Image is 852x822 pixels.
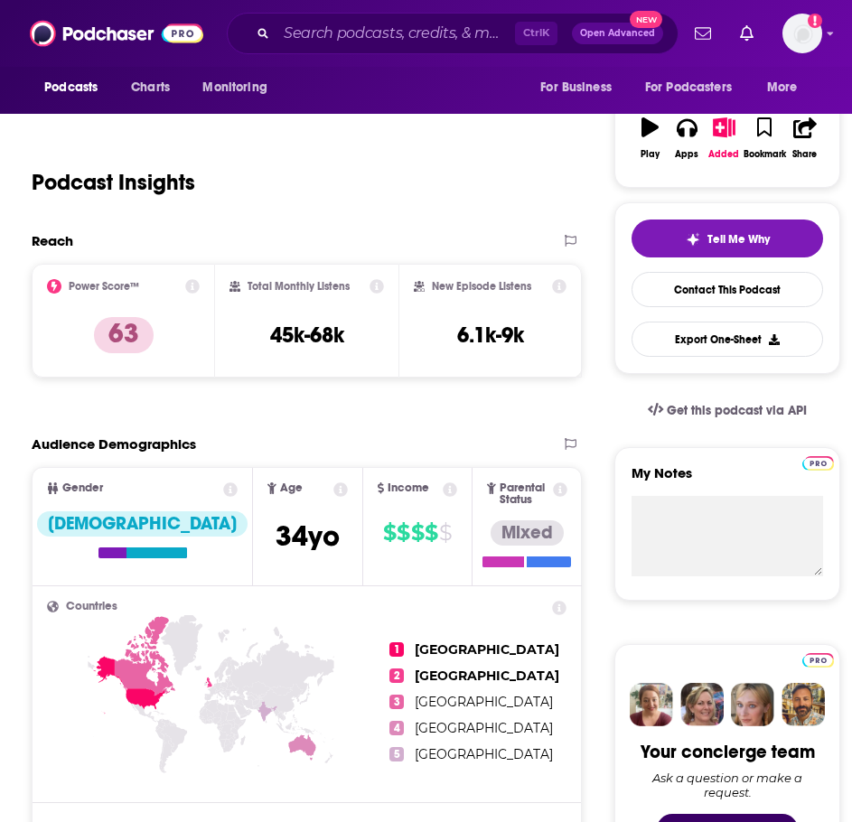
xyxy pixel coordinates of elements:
button: Apps [669,106,706,171]
button: Added [706,106,743,171]
img: Barbara Profile [680,683,724,726]
img: User Profile [782,14,822,53]
span: Gender [62,482,103,494]
img: Podchaser Pro [802,653,834,668]
a: Pro website [802,650,834,668]
h3: 6.1k-9k [457,322,524,349]
button: Open AdvancedNew [572,23,663,44]
h1: Podcast Insights [32,169,195,196]
span: $ [439,518,452,547]
span: [GEOGRAPHIC_DATA] [415,720,553,736]
span: Charts [131,75,170,100]
h2: New Episode Listens [432,280,531,293]
img: Jon Profile [782,683,825,726]
div: Share [792,149,817,160]
img: Sydney Profile [630,683,673,726]
a: Show notifications dropdown [688,18,718,49]
button: Share [787,106,824,171]
span: Age [280,482,303,494]
button: open menu [528,70,634,105]
button: Export One-Sheet [632,322,823,357]
button: open menu [190,70,290,105]
svg: Add a profile image [808,14,822,28]
h2: Total Monthly Listens [248,280,350,293]
img: Podchaser Pro [802,456,834,471]
label: My Notes [632,464,823,496]
div: Apps [675,149,698,160]
h3: 45k-68k [270,322,344,349]
span: 4 [389,721,404,735]
input: Search podcasts, credits, & more... [276,19,515,48]
span: [GEOGRAPHIC_DATA] [415,746,553,762]
button: Play [632,106,669,171]
span: 34 yo [276,518,340,554]
span: $ [397,518,409,547]
span: 2 [389,668,404,683]
img: Jules Profile [731,683,774,726]
span: Monitoring [202,75,267,100]
img: tell me why sparkle [686,232,700,247]
div: [DEMOGRAPHIC_DATA] [37,511,248,537]
button: Show profile menu [782,14,822,53]
span: $ [411,518,424,547]
span: Income [388,482,429,494]
span: Get this podcast via API [667,403,807,418]
button: open menu [633,70,758,105]
h2: Audience Demographics [32,435,196,453]
div: Your concierge team [641,741,815,763]
span: 5 [389,747,404,761]
span: For Business [540,75,612,100]
span: 3 [389,695,404,709]
span: Logged in as OneWorldLit [782,14,822,53]
div: Ask a question or make a request. [632,771,823,799]
span: New [630,11,662,28]
h2: Power Score™ [69,280,139,293]
div: Mixed [491,520,564,546]
span: $ [425,518,437,547]
img: Podchaser - Follow, Share and Rate Podcasts [30,16,203,51]
a: Contact This Podcast [632,272,823,307]
span: Ctrl K [515,22,557,45]
a: Get this podcast via API [633,388,821,433]
div: Added [708,149,739,160]
span: [GEOGRAPHIC_DATA] [415,694,553,710]
h2: Reach [32,232,73,249]
button: Bookmark [743,106,787,171]
button: open menu [754,70,820,105]
span: 1 [389,642,404,657]
a: Pro website [802,453,834,471]
span: Countries [66,601,117,612]
span: Parental Status [500,482,550,506]
div: Search podcasts, credits, & more... [227,13,679,54]
div: Play [641,149,660,160]
div: Bookmark [744,149,786,160]
span: Tell Me Why [707,232,770,247]
span: Open Advanced [580,29,655,38]
a: Charts [119,70,181,105]
a: Show notifications dropdown [733,18,761,49]
span: $ [383,518,396,547]
span: [GEOGRAPHIC_DATA] [415,668,559,684]
span: More [767,75,798,100]
span: Podcasts [44,75,98,100]
span: [GEOGRAPHIC_DATA] [415,641,559,658]
button: open menu [32,70,121,105]
button: tell me why sparkleTell Me Why [632,220,823,257]
span: For Podcasters [645,75,732,100]
p: 63 [94,317,154,353]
